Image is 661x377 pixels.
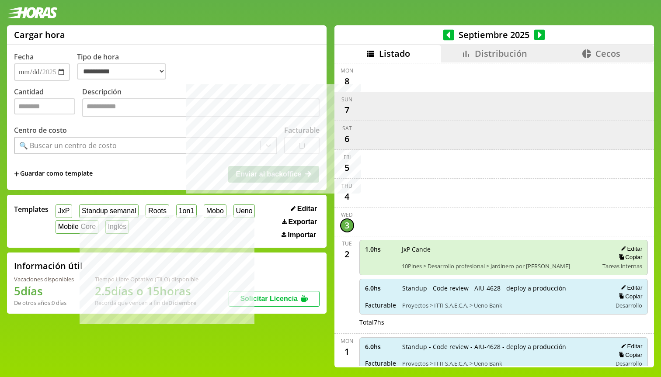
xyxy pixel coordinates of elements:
[14,98,75,114] input: Cantidad
[340,74,354,88] div: 8
[402,301,606,309] span: Proyectos > ITTI S.A.E.C.A. > Ueno Bank
[454,29,534,41] span: Septiembre 2025
[616,293,642,300] button: Copiar
[618,284,642,291] button: Editar
[79,204,139,218] button: Standup semanal
[341,337,353,345] div: Mon
[340,247,354,261] div: 2
[56,220,98,234] button: Mobile Core
[14,87,82,119] label: Cantidad
[341,182,352,190] div: Thu
[14,29,65,41] h1: Cargar hora
[344,153,351,161] div: Fri
[77,52,173,81] label: Tipo de hora
[342,125,352,132] div: Sat
[342,240,352,247] div: Tue
[176,204,197,218] button: 1on1
[297,205,317,213] span: Editar
[284,125,320,135] label: Facturable
[105,220,129,234] button: Inglés
[341,96,352,103] div: Sun
[402,284,606,292] span: Standup - Code review - AIU-4628 - deploy a producción
[95,283,198,299] h1: 2.5 días o 15 horas
[77,63,166,80] select: Tipo de hora
[359,318,648,326] div: Total 7 hs
[402,262,597,270] span: 10Pines > Desarrollo profesional > Jardinero por [PERSON_NAME]
[365,359,396,367] span: Facturable
[475,48,527,59] span: Distribución
[233,204,255,218] button: Ueno
[334,62,654,366] div: scrollable content
[204,204,226,218] button: Mobo
[14,169,93,179] span: +Guardar como template
[616,301,642,309] span: Desarrollo
[341,67,353,74] div: Mon
[340,132,354,146] div: 6
[288,231,316,239] span: Importar
[7,7,58,18] img: logotipo
[279,218,320,226] button: Exportar
[14,275,74,283] div: Vacaciones disponibles
[365,342,396,351] span: 6.0 hs
[14,204,49,214] span: Templates
[340,190,354,204] div: 4
[341,211,353,218] div: Wed
[14,125,67,135] label: Centro de costo
[340,218,354,232] div: 3
[288,218,317,226] span: Exportar
[340,161,354,175] div: 5
[379,48,410,59] span: Listado
[95,275,198,283] div: Tiempo Libre Optativo (TiLO) disponible
[14,169,19,179] span: +
[365,284,396,292] span: 6.0 hs
[616,360,642,367] span: Desarrollo
[402,342,606,351] span: Standup - Code review - AIU-4628 - deploy a producción
[229,291,320,307] button: Solicitar Licencia
[82,98,320,117] textarea: Descripción
[14,52,34,62] label: Fecha
[95,299,198,307] div: Recordá que vencen a fin de
[56,204,72,218] button: JxP
[240,295,298,302] span: Solicitar Licencia
[288,204,320,213] button: Editar
[402,360,606,367] span: Proyectos > ITTI S.A.E.C.A. > Ueno Bank
[19,141,117,150] div: 🔍 Buscar un centro de costo
[602,262,642,270] span: Tareas internas
[618,342,642,350] button: Editar
[14,283,74,299] h1: 5 días
[168,299,196,307] b: Diciembre
[616,253,642,261] button: Copiar
[616,351,642,359] button: Copiar
[402,245,597,253] span: JxP Cande
[618,245,642,252] button: Editar
[146,204,169,218] button: Roots
[14,299,74,307] div: De otros años: 0 días
[365,245,396,253] span: 1.0 hs
[340,103,354,117] div: 7
[14,260,83,272] h2: Información útil
[340,345,354,359] div: 1
[82,87,320,119] label: Descripción
[595,48,620,59] span: Cecos
[365,301,396,309] span: Facturable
